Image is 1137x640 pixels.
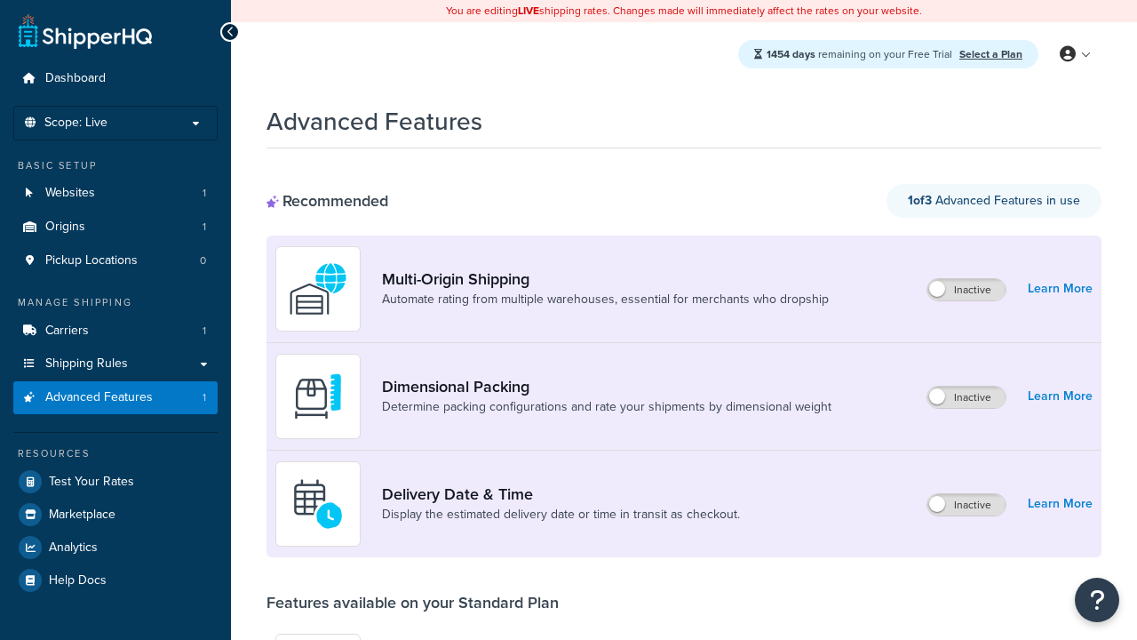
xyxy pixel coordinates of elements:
[45,220,85,235] span: Origins
[287,473,349,535] img: gfkeb5ejjkALwAAAABJRU5ErkJggg==
[13,295,218,310] div: Manage Shipping
[13,244,218,277] a: Pickup Locations0
[13,381,218,414] li: Advanced Features
[927,494,1006,516] label: Inactive
[382,269,829,289] a: Multi-Origin Shipping
[13,177,218,210] a: Websites1
[13,62,218,95] a: Dashboard
[266,593,559,612] div: Features available on your Standard Plan
[45,71,106,86] span: Dashboard
[287,258,349,320] img: WatD5o0RtDAAAAAElFTkSuQmCC
[13,211,218,244] li: Origins
[382,506,740,524] a: Display the estimated delivery date or time in transit as checkout.
[13,466,218,498] a: Test Your Rates
[1028,384,1093,409] a: Learn More
[203,186,206,201] span: 1
[13,315,218,348] li: Carriers
[45,186,95,201] span: Websites
[382,484,740,504] a: Delivery Date & Time
[1075,578,1119,622] button: Open Resource Center
[49,475,134,490] span: Test Your Rates
[959,46,1022,62] a: Select a Plan
[49,573,107,588] span: Help Docs
[203,220,206,235] span: 1
[382,377,831,396] a: Dimensional Packing
[927,387,1006,408] label: Inactive
[266,104,482,139] h1: Advanced Features
[200,253,206,268] span: 0
[518,3,539,19] b: LIVE
[45,253,138,268] span: Pickup Locations
[382,398,831,416] a: Determine packing configurations and rate your shipments by dimensional weight
[13,532,218,564] a: Analytics
[45,390,153,405] span: Advanced Features
[13,564,218,596] a: Help Docs
[1028,492,1093,516] a: Learn More
[767,46,955,62] span: remaining on your Free Trial
[266,191,388,211] div: Recommended
[13,177,218,210] li: Websites
[13,158,218,173] div: Basic Setup
[13,348,218,380] a: Shipping Rules
[908,191,1080,210] span: Advanced Features in use
[382,291,829,308] a: Automate rating from multiple warehouses, essential for merchants who dropship
[927,279,1006,300] label: Inactive
[13,315,218,348] a: Carriers1
[49,540,98,556] span: Analytics
[13,446,218,461] div: Resources
[45,324,89,339] span: Carriers
[203,390,206,405] span: 1
[287,365,349,428] img: DTVBYsAAAAAASUVORK5CYII=
[13,381,218,414] a: Advanced Features1
[767,46,815,62] strong: 1454 days
[13,499,218,531] a: Marketplace
[13,244,218,277] li: Pickup Locations
[49,508,115,523] span: Marketplace
[13,211,218,244] a: Origins1
[45,356,128,372] span: Shipping Rules
[44,116,107,131] span: Scope: Live
[1028,276,1093,301] a: Learn More
[908,191,932,210] strong: 1 of 3
[203,324,206,339] span: 1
